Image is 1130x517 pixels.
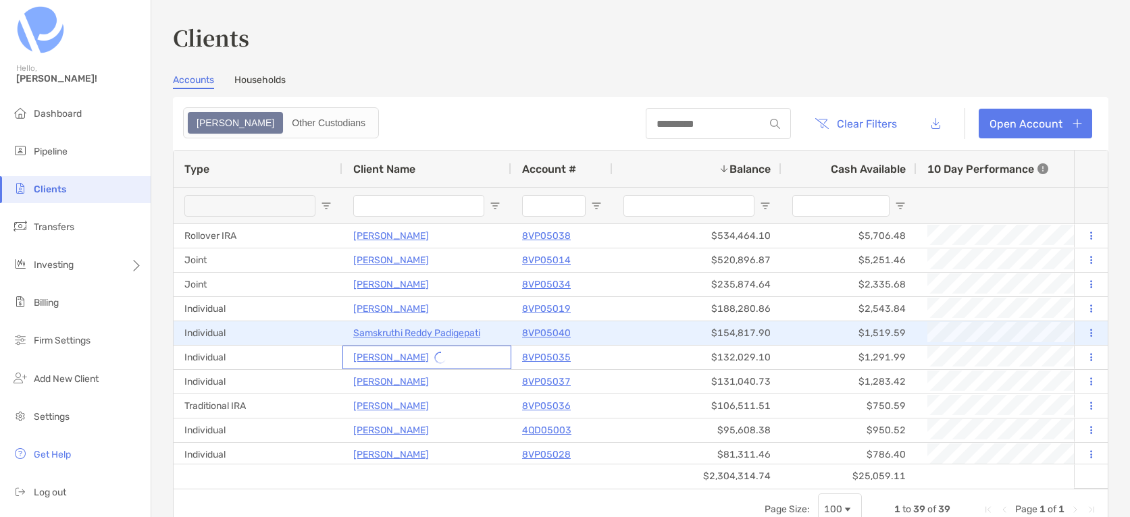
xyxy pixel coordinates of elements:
[623,195,754,217] input: Balance Filter Input
[938,504,950,515] span: 39
[765,504,810,515] div: Page Size:
[174,273,342,296] div: Joint
[284,113,373,132] div: Other Custodians
[902,504,911,515] span: to
[613,464,781,488] div: $2,304,314.74
[522,195,586,217] input: Account # Filter Input
[831,163,906,175] span: Cash Available
[353,227,429,244] p: [PERSON_NAME]
[613,346,781,369] div: $132,029.10
[234,74,286,89] a: Households
[1048,504,1056,515] span: of
[927,151,1048,187] div: 10 Day Performance
[34,221,74,233] span: Transfers
[12,256,28,272] img: investing icon
[12,408,28,424] img: settings icon
[760,200,771,211] button: Open Filter Menu
[34,335,91,346] span: Firm Settings
[34,108,82,119] span: Dashboard
[174,370,342,393] div: Individual
[522,163,576,175] span: Account #
[999,504,1010,515] div: Previous Page
[490,200,500,211] button: Open Filter Menu
[174,346,342,369] div: Individual
[174,394,342,418] div: Traditional IRA
[522,300,571,317] a: 8VP05019
[613,248,781,272] div: $520,896.87
[979,109,1092,138] a: Open Account
[983,504,994,515] div: First Page
[781,370,917,393] div: $1,283.42
[34,487,66,498] span: Log out
[12,370,28,386] img: add_new_client icon
[173,74,214,89] a: Accounts
[34,146,68,157] span: Pipeline
[353,422,429,439] a: [PERSON_NAME]
[522,252,571,269] a: 8VP05014
[189,113,282,132] div: Zoe
[522,325,571,342] a: 8VP05040
[781,297,917,321] div: $2,543.84
[613,273,781,296] div: $235,874.64
[792,195,890,217] input: Cash Available Filter Input
[353,349,429,366] a: [PERSON_NAME]
[781,224,917,248] div: $5,706.48
[781,464,917,488] div: $25,059.11
[913,504,925,515] span: 39
[522,398,571,414] a: 8VP05036
[613,443,781,466] div: $81,311.46
[613,297,781,321] div: $188,280.86
[353,300,429,317] a: [PERSON_NAME]
[184,163,209,175] span: Type
[1015,504,1037,515] span: Page
[34,184,66,195] span: Clients
[34,449,71,460] span: Get Help
[12,445,28,462] img: get-help icon
[1039,504,1046,515] span: 1
[12,180,28,196] img: clients icon
[353,373,429,390] a: [PERSON_NAME]
[353,252,429,269] a: [PERSON_NAME]
[12,483,28,499] img: logout icon
[804,109,907,138] button: Clear Filters
[12,294,28,310] img: billing icon
[353,325,480,342] a: Samskruthi Reddy Padigepati
[824,504,842,515] div: 100
[729,163,771,175] span: Balance
[927,504,936,515] span: of
[781,273,917,296] div: $2,335.68
[34,297,59,308] span: Billing
[16,5,65,54] img: Zoe Logo
[522,227,571,244] p: 8VP05038
[613,224,781,248] div: $534,464.10
[781,394,917,418] div: $750.59
[591,200,602,211] button: Open Filter Menu
[174,297,342,321] div: Individual
[34,373,99,385] span: Add New Client
[781,418,917,442] div: $950.52
[353,446,429,463] a: [PERSON_NAME]
[613,321,781,345] div: $154,817.90
[781,321,917,345] div: $1,519.59
[781,443,917,466] div: $786.40
[353,398,429,414] a: [PERSON_NAME]
[894,504,900,515] span: 1
[522,422,571,439] a: 4QD05003
[174,224,342,248] div: Rollover IRA
[34,259,74,271] span: Investing
[1070,504,1081,515] div: Next Page
[522,446,571,463] p: 8VP05028
[353,276,429,293] a: [PERSON_NAME]
[12,331,28,348] img: firm-settings icon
